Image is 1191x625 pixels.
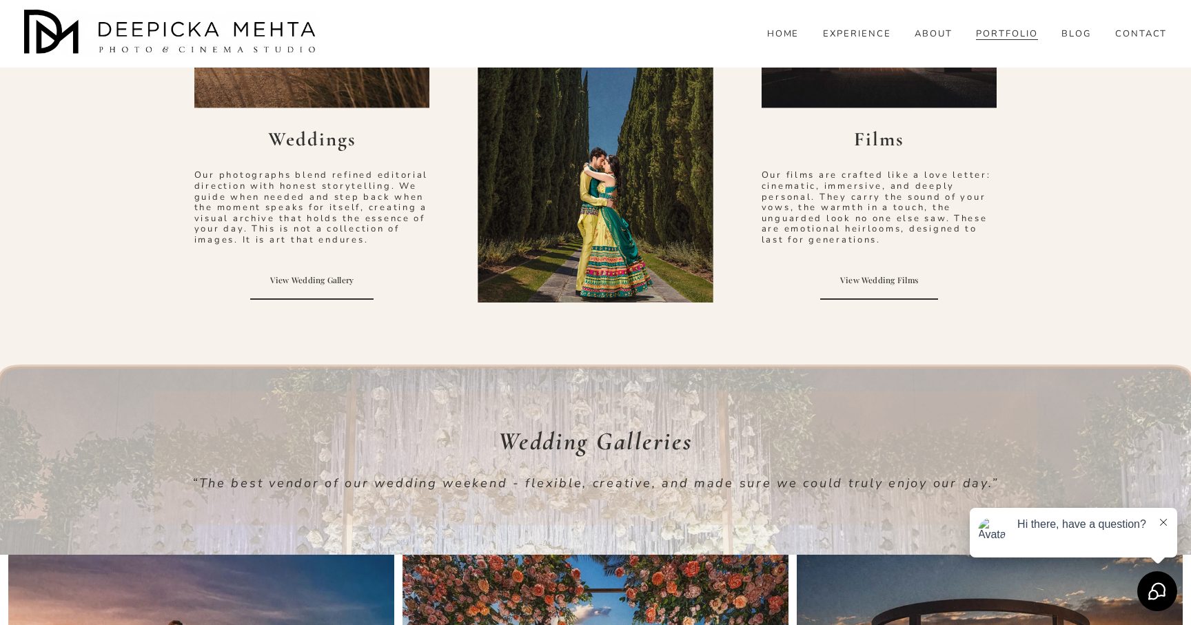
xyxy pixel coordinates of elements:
[762,170,997,245] p: Our films are crafted like a love letter: cinematic, immersive, and deeply personal. They carry t...
[820,260,937,300] a: View Wedding Films
[767,28,800,41] a: HOME
[823,28,891,41] a: EXPERIENCE
[24,10,320,58] img: Austin Wedding Photographer - Deepicka Mehta Photography &amp; Cinematography
[1115,28,1168,41] a: CONTACT
[1061,29,1091,40] span: BLOG
[192,475,999,491] em: “The best vendor of our wedding weekend - flexible, creative, and made sure we could truly enjoy ...
[498,426,693,456] em: Wedding Galleries
[976,28,1038,41] a: PORTFOLIO
[854,127,904,151] strong: Films
[194,170,430,245] p: Our photographs blend refined editorial direction with honest storytelling. We guide when needed ...
[1061,28,1091,41] a: folder dropdown
[268,127,356,151] strong: Weddings
[915,28,953,41] a: ABOUT
[250,260,374,300] a: View Wedding Gallery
